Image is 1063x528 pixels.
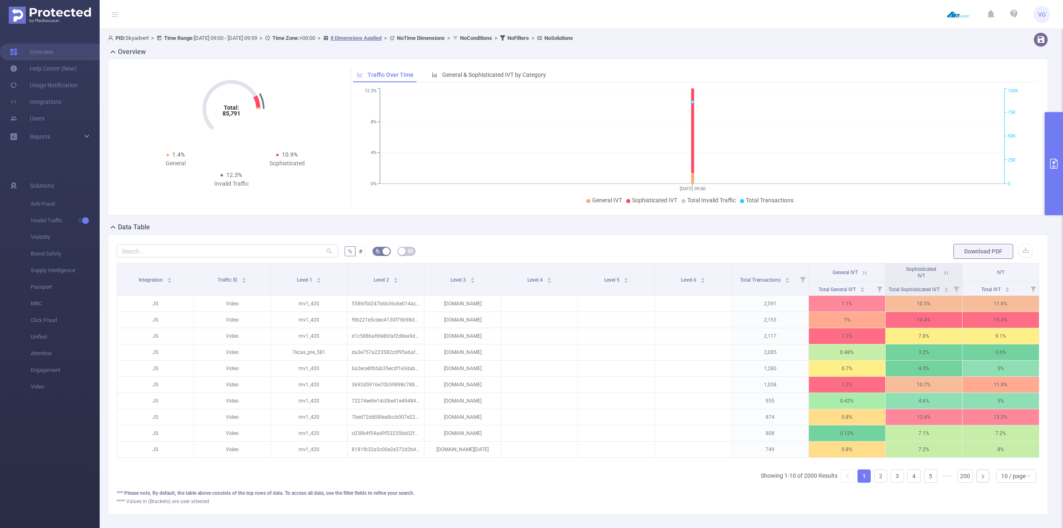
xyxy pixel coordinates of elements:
[908,470,920,482] a: 4
[117,425,193,441] p: JS
[117,328,193,344] p: JS
[809,425,885,441] p: 0.12%
[242,276,247,281] div: Sort
[31,295,100,312] span: MRC
[371,181,377,187] tspan: 0%
[957,469,973,483] li: 200
[941,469,954,483] li: Next 5 Pages
[31,362,100,378] span: Engagement
[31,329,100,345] span: Unified
[886,425,962,441] p: 7.1%
[424,393,501,409] p: [DOMAIN_NAME]
[120,159,231,168] div: General
[271,409,347,425] p: mv1_420
[732,312,808,328] p: 2,153
[271,442,347,457] p: mv1_420
[841,469,854,483] li: Previous Page
[874,282,885,295] i: Filter menu
[31,345,100,362] span: Attention
[886,393,962,409] p: 4.6%
[9,7,91,24] img: Protected Media
[348,361,424,376] p: 6a2ece8fbfab35ecdf1e3dabb7d88dac
[679,186,705,192] tspan: [DATE] 09:00
[953,244,1013,259] button: Download PDF
[375,248,380,253] i: icon: bg-colors
[31,262,100,279] span: Supply Intelligence
[271,377,347,393] p: mv1_420
[31,279,100,295] span: Passport
[365,88,377,94] tspan: 12.3%
[632,197,677,204] span: Sophisticated IVT
[218,277,239,283] span: Traffic ID
[809,296,885,312] p: 1.1%
[1038,6,1046,23] span: VG
[818,287,857,292] span: Total General IVT
[117,361,193,376] p: JS
[809,328,885,344] p: 1.3%
[1005,289,1009,291] i: icon: caret-down
[117,489,1039,497] div: *** Please note, By default, the table above consists of the top rows of data. To access all data...
[624,276,629,281] div: Sort
[167,276,172,281] div: Sort
[117,442,193,457] p: JS
[732,409,808,425] p: 874
[732,425,808,441] p: 808
[297,277,314,283] span: Level 1
[397,35,445,41] b: No Time Dimensions
[1008,157,1016,163] tspan: 25K
[809,377,885,393] p: 1.2%
[271,328,347,344] p: mv1_420
[242,280,247,282] i: icon: caret-down
[382,35,389,41] span: >
[732,344,808,360] p: 2,085
[874,470,887,482] a: 2
[732,393,808,409] p: 955
[424,296,501,312] p: [DOMAIN_NAME]
[732,328,808,344] p: 2,117
[167,276,171,279] i: icon: caret-up
[701,276,705,279] i: icon: caret-up
[224,104,239,111] tspan: Total:
[445,35,453,41] span: >
[809,409,885,425] p: 0.8%
[424,442,501,457] p: [DOMAIN_NAME][DATE]
[194,296,270,312] p: Video
[424,409,501,425] p: [DOMAIN_NAME]
[924,469,937,483] li: 5
[809,344,885,360] p: 0.48%
[374,277,390,283] span: Level 2
[359,248,362,255] span: #
[348,344,424,360] p: da3e757a223582c0f95a6af144361321
[117,244,338,258] input: Search...
[492,35,500,41] span: >
[30,177,54,194] span: Solutions
[31,312,100,329] span: Click Fraud
[963,393,1039,409] p: 5%
[31,229,100,246] span: Visibility
[108,35,573,41] span: Skyadvert [DATE] 09:00 - [DATE] 09:59 +00:00
[460,35,492,41] b: No Conditions
[701,280,705,282] i: icon: caret-down
[963,312,1039,328] p: 15.4%
[809,442,885,457] p: 0.8%
[470,280,475,282] i: icon: caret-down
[963,328,1039,344] p: 9.1%
[1005,286,1010,291] div: Sort
[118,222,150,232] h2: Data Table
[172,151,185,158] span: 1.4%
[981,287,1002,292] span: Total IVT
[117,312,193,328] p: JS
[785,280,790,282] i: icon: caret-down
[785,276,790,281] div: Sort
[944,286,948,288] i: icon: caret-up
[194,409,270,425] p: Video
[860,289,865,291] i: icon: caret-down
[149,35,157,41] span: >
[544,35,573,41] b: No Solutions
[348,393,424,409] p: 72274ee9e14c0be41e4948416c958fac
[271,425,347,441] p: mv1_420
[194,312,270,328] p: Video
[845,474,850,479] i: icon: left
[194,425,270,441] p: Video
[408,248,413,253] i: icon: table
